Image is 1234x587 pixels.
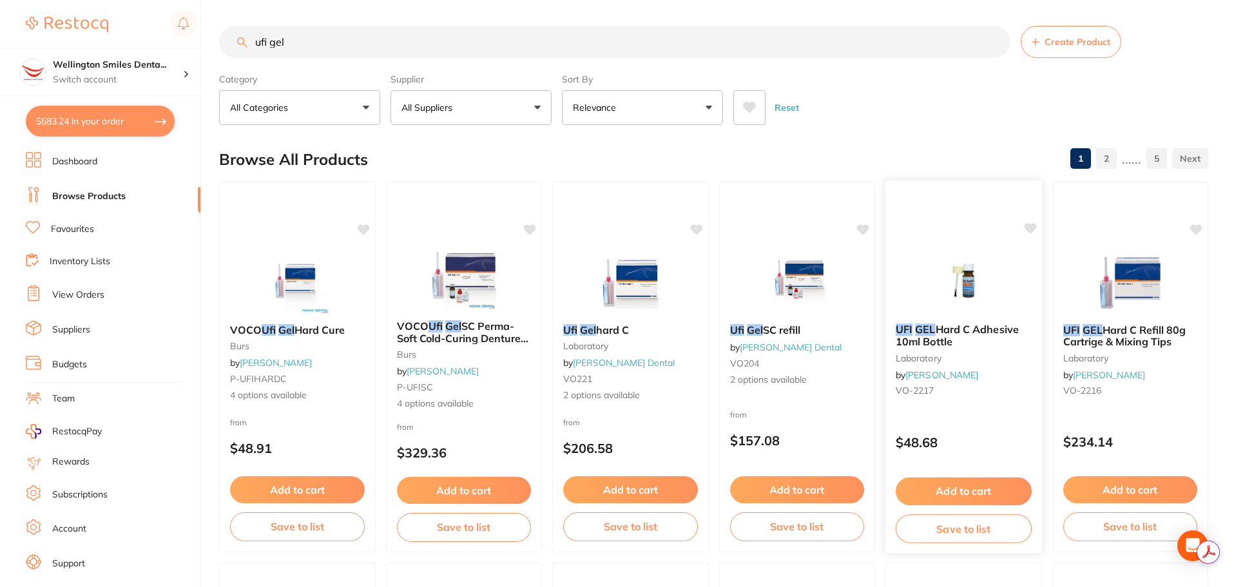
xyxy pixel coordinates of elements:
em: Gel [580,323,596,336]
em: Ufi [429,320,443,332]
button: Add to cart [563,476,698,503]
span: VO-2217 [896,385,934,396]
button: Create Product [1021,26,1121,58]
img: UFI GEL Hard C Refill 80g Cartrige & Mixing Tips [1088,249,1172,314]
button: All Suppliers [390,90,552,125]
button: Add to cart [1063,476,1198,503]
p: All Categories [230,101,293,114]
p: $48.68 [896,435,1032,450]
small: laboratory [563,341,698,351]
a: [PERSON_NAME] [407,365,479,377]
span: Create Product [1045,37,1110,47]
button: $683.24 in your order [26,106,175,137]
button: Save to list [563,512,698,541]
span: 4 options available [230,389,365,402]
p: $329.36 [397,445,532,460]
em: GEL [915,323,935,336]
button: Add to cart [896,477,1032,505]
img: VOCO Ufi Gel Hard Cure [255,249,339,314]
button: Save to list [230,512,365,541]
a: 2 [1096,146,1117,171]
span: VO221 [563,373,592,385]
a: RestocqPay [26,424,102,439]
a: Team [52,392,75,405]
span: VO-2216 [1063,385,1101,396]
em: UFI [1063,323,1080,336]
span: VOCO [230,323,262,336]
a: [PERSON_NAME] [1073,369,1145,381]
em: Gel [278,323,294,336]
span: hard C [596,323,629,336]
span: from [230,418,247,427]
label: Supplier [390,73,552,85]
a: [PERSON_NAME] Dental [740,342,842,353]
img: RestocqPay [26,424,41,439]
span: RestocqPay [52,425,102,438]
button: Relevance [562,90,723,125]
a: Dashboard [52,155,97,168]
img: VOCO Ufi Gel SC Perma-Soft Cold-Curing Denture Relining [422,245,506,310]
span: by [1063,369,1145,381]
span: 2 options available [563,389,698,402]
span: P-UFISC [397,381,433,393]
span: 2 options available [730,374,865,387]
a: Inventory Lists [50,255,110,268]
span: 4 options available [397,398,532,410]
a: 5 [1146,146,1167,171]
b: Ufi Gel hard C [563,324,698,336]
span: P-UFIHARDC [230,373,287,385]
button: Save to list [730,512,865,541]
span: by [730,342,842,353]
button: All Categories [219,90,380,125]
em: Gel [747,323,763,336]
a: Rewards [52,456,90,468]
img: Restocq Logo [26,17,108,32]
span: Hard Cure [294,323,345,336]
em: Ufi [563,323,577,336]
p: $234.14 [1063,434,1198,449]
span: Hard C Refill 80g Cartrige & Mixing Tips [1063,323,1186,348]
img: Ufi Gel hard C [588,249,672,314]
em: UFI [896,323,912,336]
em: Ufi [262,323,276,336]
a: [PERSON_NAME] [240,357,312,369]
a: Account [52,523,86,535]
label: Category [219,73,380,85]
p: $206.58 [563,441,698,456]
div: Open Intercom Messenger [1177,530,1208,561]
p: $48.91 [230,441,365,456]
span: by [397,365,479,377]
em: Ufi [730,323,744,336]
a: Restocq Logo [26,10,108,39]
b: UFI GEL Hard C Adhesive 10ml Bottle [896,323,1032,347]
em: Gel [445,320,461,332]
h2: Browse All Products [219,151,368,169]
a: View Orders [52,289,104,302]
b: VOCO Ufi Gel Hard Cure [230,324,365,336]
h4: Wellington Smiles Dental [53,59,183,72]
a: Browse Products [52,190,126,203]
a: Support [52,557,85,570]
span: VOCO [397,320,429,332]
span: from [397,422,414,432]
small: laboratory [896,352,1032,363]
a: 1 [1070,146,1091,171]
p: $157.08 [730,433,865,448]
b: Ufi Gel SC refill [730,324,865,336]
a: Favourites [51,223,94,236]
button: Save to list [1063,512,1198,541]
span: by [896,369,978,381]
span: Hard C Adhesive 10ml Bottle [896,323,1019,348]
a: [PERSON_NAME] Dental [573,357,675,369]
b: VOCO Ufi Gel SC Perma-Soft Cold-Curing Denture Relining [397,320,532,344]
span: from [563,418,580,427]
span: by [563,357,675,369]
button: Reset [771,90,803,125]
p: Relevance [573,101,621,114]
span: SC Perma-Soft Cold-Curing Denture Relining [397,320,528,356]
a: Budgets [52,358,87,371]
span: SC refill [763,323,800,336]
b: UFI GEL Hard C Refill 80g Cartrige & Mixing Tips [1063,324,1198,348]
button: Add to cart [730,476,865,503]
small: burs [230,341,365,351]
